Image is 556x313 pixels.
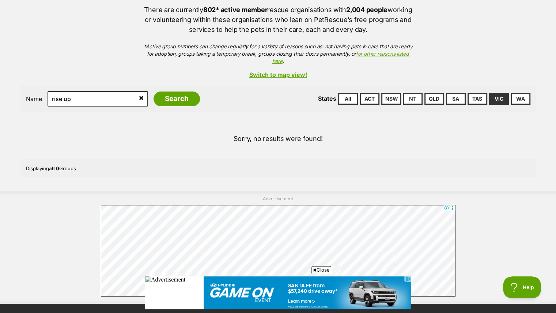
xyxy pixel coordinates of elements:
[154,92,200,106] input: Search
[311,266,331,273] span: Close
[203,6,267,14] strong: 802* active member
[26,165,76,171] span: Displaying Groups
[318,95,336,102] label: States
[26,96,42,102] label: Name
[144,5,413,34] p: There are currently rescue organisations with working or volunteering within these organisations ...
[446,93,466,105] a: SA
[49,165,59,171] strong: all 0
[489,93,509,105] a: VIC
[424,93,444,105] a: QLD
[101,205,455,297] iframe: Advertisement
[468,93,487,105] a: TAS
[144,43,412,64] em: *Active group numbers can change regularly for a variety of reasons such as: not having pets in c...
[145,276,411,309] iframe: Advertisement
[346,6,387,14] strong: 2,004 people
[338,93,358,105] a: All
[381,93,401,105] a: NSW
[272,51,409,64] a: for other reasons listed here
[20,71,536,78] a: Switch to map view!
[20,126,536,151] p: Sorry, no results were found!
[503,276,541,298] iframe: Help Scout Beacon - Open
[403,93,423,105] a: NT
[511,93,530,105] a: WA
[360,93,379,105] a: ACT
